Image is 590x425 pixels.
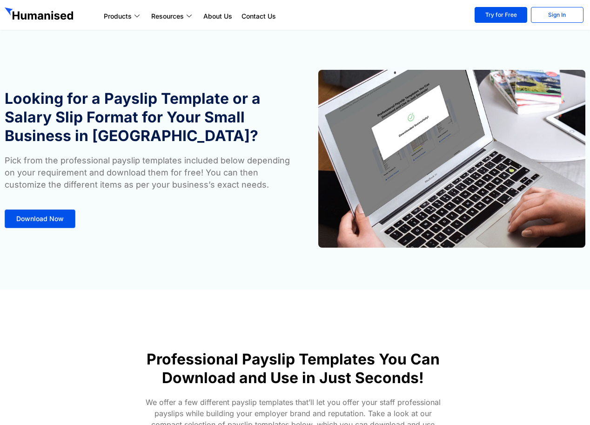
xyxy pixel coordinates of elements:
[5,7,75,22] img: GetHumanised Logo
[237,11,281,22] a: Contact Us
[147,11,199,22] a: Resources
[199,11,237,22] a: About Us
[5,155,290,191] p: Pick from the professional payslip templates included below depending on your requirement and dow...
[475,7,527,23] a: Try for Free
[531,7,583,23] a: Sign In
[5,89,290,145] h1: Looking for a Payslip Template or a Salary Slip Format for Your Small Business in [GEOGRAPHIC_DATA]?
[129,350,456,387] h1: Professional Payslip Templates You Can Download and Use in Just Seconds!
[99,11,147,22] a: Products
[5,209,75,228] a: Download Now
[16,216,64,222] span: Download Now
